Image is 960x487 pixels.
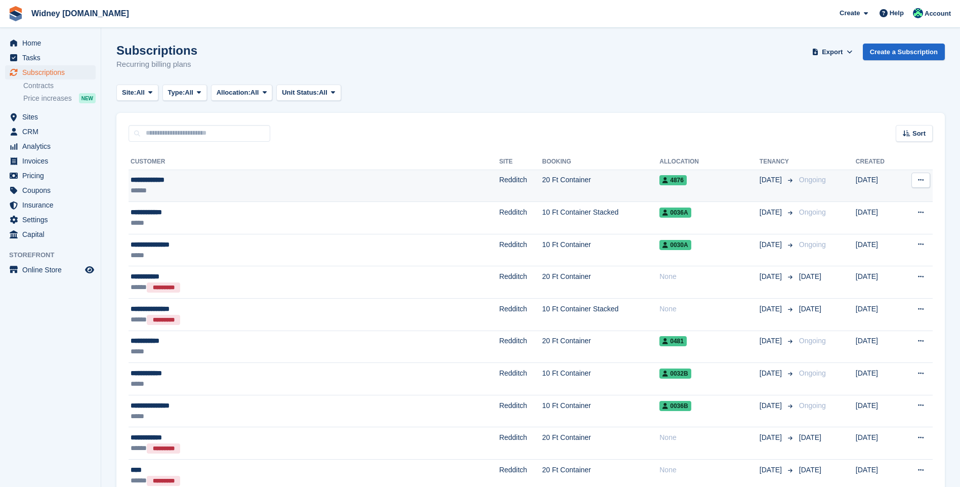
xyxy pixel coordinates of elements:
span: [DATE] [760,207,784,218]
span: Create [840,8,860,18]
th: Tenancy [760,154,795,170]
span: Insurance [22,198,83,212]
span: Tasks [22,51,83,65]
td: Redditch [499,299,542,331]
span: Pricing [22,169,83,183]
button: Type: All [162,85,207,101]
span: Type: [168,88,185,98]
a: menu [5,213,96,227]
span: Coupons [22,183,83,197]
span: 4876 [659,175,687,185]
td: 20 Ft Container [542,170,659,202]
td: 20 Ft Container [542,331,659,363]
a: Price increases NEW [23,93,96,104]
span: Sites [22,110,83,124]
span: Price increases [23,94,72,103]
span: Invoices [22,154,83,168]
div: None [659,271,760,282]
td: Redditch [499,234,542,266]
button: Unit Status: All [276,85,341,101]
div: None [659,304,760,314]
div: None [659,465,760,475]
span: Unit Status: [282,88,319,98]
td: [DATE] [856,234,900,266]
span: All [251,88,259,98]
button: Export [810,44,855,60]
span: Settings [22,213,83,227]
td: [DATE] [856,202,900,234]
h1: Subscriptions [116,44,197,57]
span: Ongoing [799,369,826,377]
span: Subscriptions [22,65,83,79]
a: Preview store [84,264,96,276]
td: 10 Ft Container [542,395,659,427]
td: 20 Ft Container [542,266,659,299]
p: Recurring billing plans [116,59,197,70]
a: menu [5,154,96,168]
th: Created [856,154,900,170]
th: Allocation [659,154,760,170]
span: Home [22,36,83,50]
td: [DATE] [856,299,900,331]
td: [DATE] [856,331,900,363]
span: [DATE] [760,368,784,379]
a: Widney [DOMAIN_NAME] [27,5,133,22]
td: 10 Ft Container [542,234,659,266]
a: menu [5,110,96,124]
button: Allocation: All [211,85,273,101]
span: [DATE] [760,336,784,346]
span: [DATE] [799,433,821,441]
span: Help [890,8,904,18]
a: menu [5,227,96,241]
span: Capital [22,227,83,241]
div: NEW [79,93,96,103]
span: [DATE] [760,271,784,282]
span: Storefront [9,250,101,260]
span: 0481 [659,336,687,346]
td: Redditch [499,266,542,299]
span: Analytics [22,139,83,153]
a: menu [5,139,96,153]
td: Redditch [499,395,542,427]
span: Sort [912,129,926,139]
span: All [319,88,327,98]
a: menu [5,36,96,50]
span: Ongoing [799,401,826,410]
td: 10 Ft Container Stacked [542,299,659,331]
span: Ongoing [799,337,826,345]
a: menu [5,263,96,277]
a: menu [5,65,96,79]
th: Booking [542,154,659,170]
img: stora-icon-8386f47178a22dfd0bd8f6a31ec36ba5ce8667c1dd55bd0f319d3a0aa187defe.svg [8,6,23,21]
td: [DATE] [856,170,900,202]
img: Emma [913,8,923,18]
span: CRM [22,125,83,139]
span: [DATE] [760,465,784,475]
span: All [185,88,193,98]
span: Ongoing [799,176,826,184]
span: [DATE] [760,400,784,411]
span: 0036A [659,208,691,218]
td: [DATE] [856,395,900,427]
a: menu [5,198,96,212]
a: Create a Subscription [863,44,945,60]
a: Contracts [23,81,96,91]
td: 10 Ft Container Stacked [542,202,659,234]
td: Redditch [499,170,542,202]
span: 0036B [659,401,691,411]
button: Site: All [116,85,158,101]
span: [DATE] [799,272,821,280]
div: None [659,432,760,443]
span: All [136,88,145,98]
th: Site [499,154,542,170]
span: 0030A [659,240,691,250]
a: menu [5,169,96,183]
span: [DATE] [760,239,784,250]
span: Online Store [22,263,83,277]
span: Export [822,47,843,57]
td: Redditch [499,331,542,363]
td: Redditch [499,363,542,395]
span: Account [925,9,951,19]
td: Redditch [499,427,542,460]
a: menu [5,183,96,197]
